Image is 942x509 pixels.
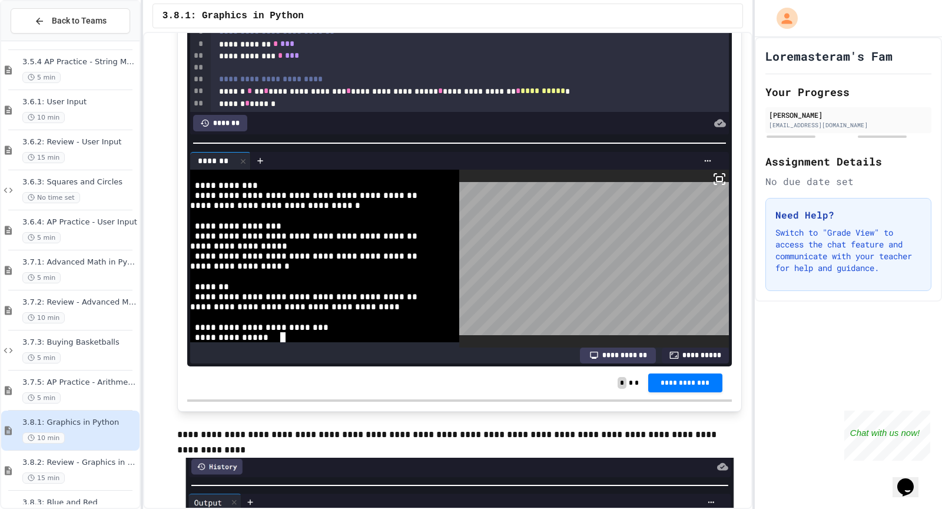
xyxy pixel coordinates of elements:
[764,5,801,32] div: My Account
[22,112,65,123] span: 10 min
[11,8,130,34] button: Back to Teams
[844,411,930,461] iframe: chat widget
[22,392,61,404] span: 5 min
[22,97,137,107] span: 3.6.1: User Input
[765,48,893,64] h1: Loremasteram's Fam
[769,121,928,130] div: [EMAIL_ADDRESS][DOMAIN_NAME]
[22,72,61,83] span: 5 min
[22,338,137,348] span: 3.7.3: Buying Basketballs
[22,217,137,227] span: 3.6.4: AP Practice - User Input
[22,472,65,484] span: 15 min
[162,9,304,23] span: 3.8.1: Graphics in Python
[22,458,137,468] span: 3.8.2: Review - Graphics in Python
[765,174,931,189] div: No due date set
[22,177,137,187] span: 3.6.3: Squares and Circles
[22,498,137,508] span: 3.8.3: Blue and Red
[765,84,931,100] h2: Your Progress
[22,312,65,323] span: 10 min
[22,418,137,428] span: 3.8.1: Graphics in Python
[22,432,65,444] span: 10 min
[893,462,930,497] iframe: chat widget
[52,15,107,27] span: Back to Teams
[22,378,137,388] span: 3.7.5: AP Practice - Arithmetic Operators
[22,137,137,147] span: 3.6.2: Review - User Input
[775,227,921,274] p: Switch to "Grade View" to access the chat feature and communicate with your teacher for help and ...
[22,192,80,203] span: No time set
[22,152,65,163] span: 15 min
[775,208,921,222] h3: Need Help?
[22,257,137,267] span: 3.7.1: Advanced Math in Python
[765,153,931,170] h2: Assignment Details
[22,272,61,283] span: 5 min
[22,57,137,67] span: 3.5.4 AP Practice - String Manipulation
[769,110,928,120] div: [PERSON_NAME]
[22,352,61,363] span: 5 min
[22,232,61,243] span: 5 min
[22,298,137,308] span: 3.7.2: Review - Advanced Math in Python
